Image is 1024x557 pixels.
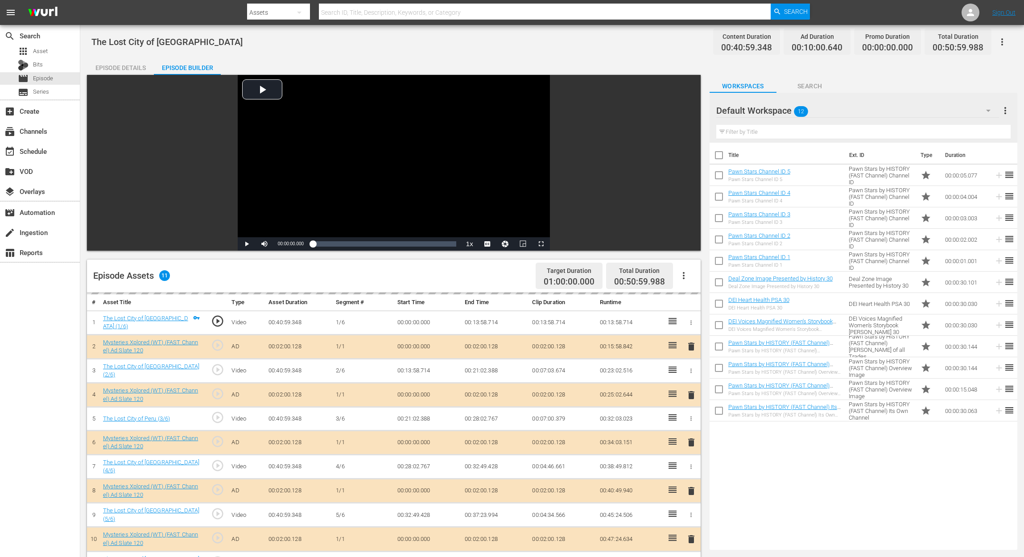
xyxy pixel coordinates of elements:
[728,382,833,396] a: Pawn Stars by HISTORY (FAST Channel) Overview Image
[529,407,596,431] td: 00:07:00.379
[529,383,596,407] td: 00:02:00.128
[93,270,170,281] div: Episode Assets
[211,338,224,352] span: play_circle_outline
[461,454,529,479] td: 00:32:49.428
[596,334,664,359] td: 00:15:58.842
[332,503,394,527] td: 5/6
[394,334,461,359] td: 00:00:00.000
[265,359,332,383] td: 00:40:59.348
[529,310,596,334] td: 00:13:58.714
[728,219,790,225] div: Pawn Stars Channel ID 3
[18,87,29,98] span: Series
[728,284,833,289] div: Deal Zone Image Presented by History 30
[33,47,48,56] span: Asset
[103,363,200,378] a: The Lost City of [GEOGRAPHIC_DATA] (2/6)
[596,479,664,503] td: 00:40:49.940
[1004,234,1015,244] span: reorder
[228,334,265,359] td: AD
[99,294,204,311] th: Asset Title
[941,336,991,357] td: 00:00:30.144
[33,74,53,83] span: Episode
[544,264,595,277] div: Target Duration
[332,359,394,383] td: 2/6
[87,383,99,407] td: 4
[103,483,198,498] a: Mysteries Xplored (WT) (FAST Channel) Ad Slate 120
[394,407,461,431] td: 00:21:02.388
[87,57,154,78] div: Episode Details
[1004,191,1015,202] span: reorder
[728,348,842,354] div: Pawn Stars by HISTORY (FAST Channel) [PERSON_NAME] of all Trades
[87,334,99,359] td: 2
[845,186,917,207] td: Pawn Stars by HISTORY (FAST Channel) Channel ID
[994,384,1004,394] svg: Add to Episode
[921,256,931,266] span: Promo
[933,43,983,53] span: 00:50:59.988
[103,387,198,402] a: Mysteries Xplored (WT) (FAST Channel) Ad Slate 120
[1004,169,1015,180] span: reorder
[596,383,664,407] td: 00:25:02.644
[728,241,790,247] div: Pawn Stars Channel ID 2
[332,294,394,311] th: Segment #
[728,143,844,168] th: Title
[4,146,15,157] span: Schedule
[256,237,273,251] button: Mute
[941,272,991,293] td: 00:00:30.101
[529,334,596,359] td: 00:02:00.128
[87,310,99,334] td: 1
[728,318,836,331] a: DEI Voices Magnified Women's Storybook [PERSON_NAME] 30
[596,503,664,527] td: 00:45:24.506
[33,60,43,69] span: Bits
[265,527,332,551] td: 00:02:00.128
[716,98,999,123] div: Default Workspace
[776,81,843,92] span: Search
[992,9,1016,16] a: Sign Out
[728,262,790,268] div: Pawn Stars Channel ID 1
[87,359,99,383] td: 3
[1004,362,1015,373] span: reorder
[265,383,332,407] td: 00:02:00.128
[332,310,394,334] td: 1/6
[211,363,224,376] span: play_circle_outline
[4,227,15,238] span: Ingestion
[4,31,15,41] span: Search
[154,57,221,75] button: Episode Builder
[1004,405,1015,416] span: reorder
[394,454,461,479] td: 00:28:02.767
[994,406,1004,416] svg: Add to Episode
[1004,341,1015,351] span: reorder
[845,272,917,293] td: Deal Zone Image Presented by History 30
[18,46,29,57] span: Asset
[596,359,664,383] td: 00:23:02.516
[921,363,931,373] span: Promo
[845,357,917,379] td: Pawn Stars by HISTORY (FAST Channel) Overview Image
[994,170,1004,180] svg: Add to Episode
[596,294,664,311] th: Runtime
[461,479,529,503] td: 00:02:00.128
[91,37,243,47] span: The Lost City of [GEOGRAPHIC_DATA]
[994,299,1004,309] svg: Add to Episode
[941,357,991,379] td: 00:00:30.144
[332,407,394,431] td: 3/6
[792,30,842,43] div: Ad Duration
[940,143,993,168] th: Duration
[211,435,224,448] span: play_circle_outline
[211,411,224,424] span: play_circle_outline
[532,237,550,251] button: Fullscreen
[845,379,917,400] td: Pawn Stars by HISTORY (FAST Channel) Overview Image
[921,341,931,352] span: Promo
[211,314,224,328] span: play_circle_outline
[596,310,664,334] td: 00:13:58.714
[933,30,983,43] div: Total Duration
[994,235,1004,244] svg: Add to Episode
[994,277,1004,287] svg: Add to Episode
[994,320,1004,330] svg: Add to Episode
[33,87,49,96] span: Series
[394,527,461,551] td: 00:00:00.000
[921,320,931,330] span: Promo
[941,400,991,421] td: 00:00:30.063
[332,383,394,407] td: 1/1
[921,384,931,395] span: Promo
[921,213,931,223] span: Promo
[614,276,665,287] span: 00:50:59.988
[941,293,991,314] td: 00:00:30.030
